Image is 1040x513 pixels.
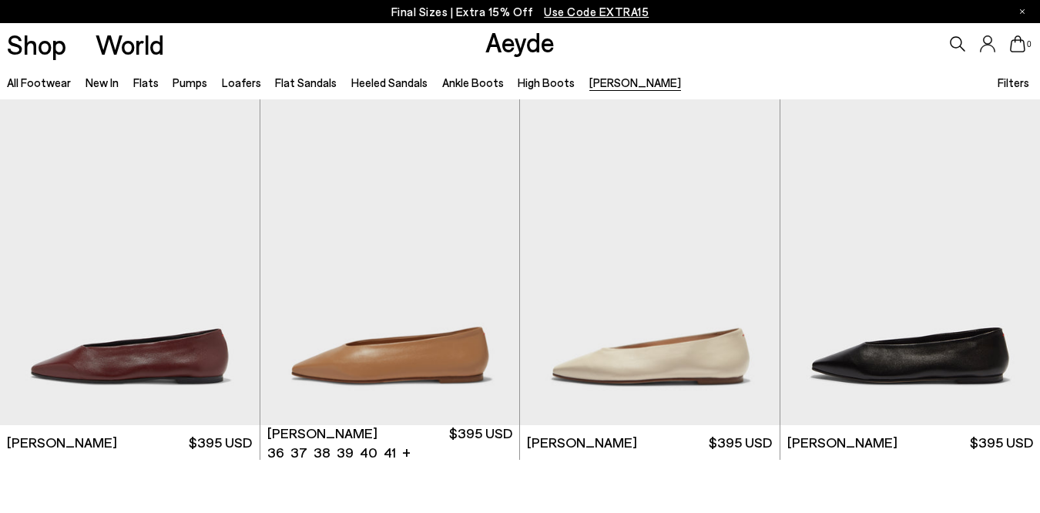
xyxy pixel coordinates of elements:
[173,75,207,89] a: Pumps
[267,443,284,462] li: 36
[7,433,117,452] span: [PERSON_NAME]
[1025,40,1033,49] span: 0
[260,99,520,425] img: Betty Square-Toe Ballet Flats
[290,443,307,462] li: 37
[133,75,159,89] a: Flats
[384,443,396,462] li: 41
[787,433,897,452] span: [PERSON_NAME]
[998,75,1029,89] span: Filters
[267,443,391,462] ul: variant
[7,75,71,89] a: All Footwear
[260,99,520,425] div: 1 / 6
[189,433,252,452] span: $395 USD
[260,99,520,425] a: Next slide Previous slide
[222,75,261,89] a: Loafers
[275,75,337,89] a: Flat Sandals
[485,25,555,58] a: Aeyde
[520,99,780,425] div: 1 / 6
[520,425,780,460] a: [PERSON_NAME] $395 USD
[391,2,649,22] p: Final Sizes | Extra 15% Off
[402,441,411,462] li: +
[527,433,637,452] span: [PERSON_NAME]
[314,443,330,462] li: 38
[96,31,164,58] a: World
[442,75,504,89] a: Ankle Boots
[520,99,780,425] img: Betty Square-Toe Ballet Flats
[544,5,649,18] span: Navigate to /collections/ss25-final-sizes
[970,433,1033,452] span: $395 USD
[360,443,377,462] li: 40
[86,75,119,89] a: New In
[351,75,428,89] a: Heeled Sandals
[267,424,377,443] span: [PERSON_NAME]
[449,424,512,462] span: $395 USD
[518,75,575,89] a: High Boots
[7,31,66,58] a: Shop
[589,75,681,89] a: [PERSON_NAME]
[520,99,780,425] a: Next slide Previous slide
[1010,35,1025,52] a: 0
[260,425,520,460] a: [PERSON_NAME] 36 37 38 39 40 41 + $395 USD
[709,433,772,452] span: $395 USD
[337,443,354,462] li: 39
